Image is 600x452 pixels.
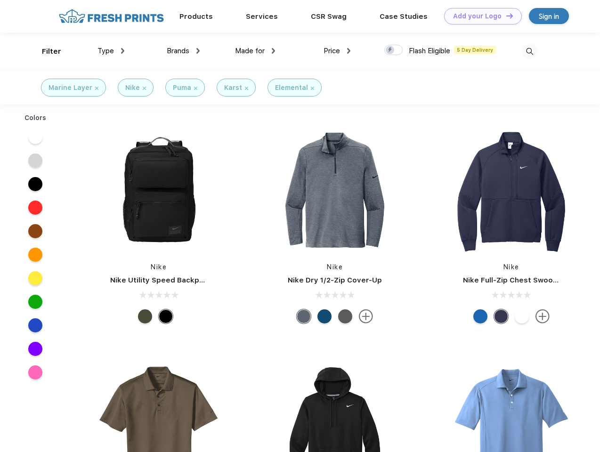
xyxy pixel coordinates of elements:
[454,46,496,54] span: 5 Day Delivery
[138,309,152,323] div: Cargo Khaki
[473,309,487,323] div: Royal
[324,47,340,55] span: Price
[515,309,529,323] div: White
[179,12,213,21] a: Products
[463,276,588,284] a: Nike Full-Zip Chest Swoosh Jacket
[338,309,352,323] div: Black Heather
[246,12,278,21] a: Services
[297,309,311,323] div: Navy Heather
[535,309,550,323] img: more.svg
[17,113,54,123] div: Colors
[56,8,167,24] img: fo%20logo%202.webp
[97,47,114,55] span: Type
[327,263,343,271] a: Nike
[96,128,221,253] img: func=resize&h=266
[311,87,314,90] img: filter_cancel.svg
[453,12,502,20] div: Add your Logo
[121,48,124,54] img: dropdown.png
[347,48,350,54] img: dropdown.png
[245,87,248,90] img: filter_cancel.svg
[196,48,200,54] img: dropdown.png
[288,276,382,284] a: Nike Dry 1/2-Zip Cover-Up
[151,263,167,271] a: Nike
[317,309,332,323] div: Gym Blue
[409,47,450,55] span: Flash Eligible
[529,8,569,24] a: Sign in
[159,309,173,323] div: Black
[449,128,574,253] img: func=resize&h=266
[311,12,347,21] a: CSR Swag
[272,48,275,54] img: dropdown.png
[506,13,513,18] img: DT
[503,263,519,271] a: Nike
[167,47,189,55] span: Brands
[494,309,508,323] div: Midnight Navy
[95,87,98,90] img: filter_cancel.svg
[143,87,146,90] img: filter_cancel.svg
[359,309,373,323] img: more.svg
[275,83,308,93] div: Elemental
[173,83,191,93] div: Puma
[49,83,92,93] div: Marine Layer
[110,276,212,284] a: Nike Utility Speed Backpack
[539,11,559,22] div: Sign in
[272,128,397,253] img: func=resize&h=266
[235,47,265,55] span: Made for
[42,46,61,57] div: Filter
[194,87,197,90] img: filter_cancel.svg
[125,83,140,93] div: Nike
[522,44,537,59] img: desktop_search.svg
[224,83,242,93] div: Karst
